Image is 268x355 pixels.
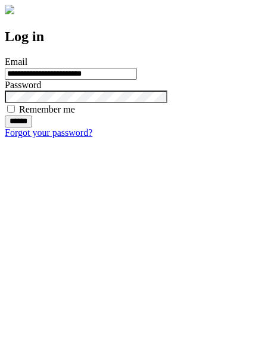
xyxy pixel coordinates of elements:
[19,104,75,114] label: Remember me
[5,29,263,45] h2: Log in
[5,80,41,90] label: Password
[5,127,92,138] a: Forgot your password?
[5,5,14,14] img: logo-4e3dc11c47720685a147b03b5a06dd966a58ff35d612b21f08c02c0306f2b779.png
[5,57,27,67] label: Email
